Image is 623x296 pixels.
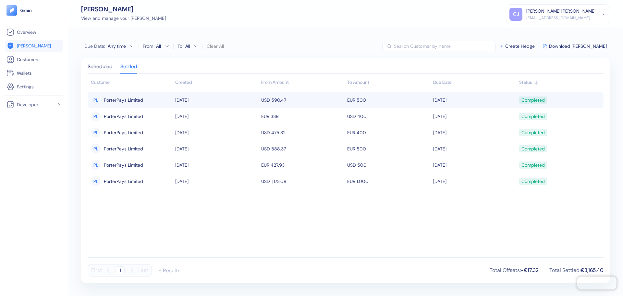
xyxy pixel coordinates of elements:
[104,160,143,171] span: PorterPays Limited
[549,44,607,48] span: Download [PERSON_NAME]
[91,176,101,186] div: PL
[138,264,148,277] button: Last
[432,141,518,157] td: [DATE]
[84,43,105,49] span: Due Date :
[91,160,101,170] div: PL
[490,266,539,274] div: Total Offsets :
[6,83,61,91] a: Settings
[174,108,260,124] td: [DATE]
[346,76,432,89] th: To Amount
[260,108,346,124] td: EUR 339
[260,157,346,173] td: EUR 427.93
[91,95,101,105] div: PL
[6,42,61,50] a: [PERSON_NAME]
[84,43,135,49] button: Due Date:Any time
[17,84,34,90] span: Settings
[81,15,166,22] div: View and manage your [PERSON_NAME]
[175,79,258,86] div: Sort ascending
[104,111,143,122] span: PorterPays Limited
[260,141,346,157] td: USD 588.37
[346,108,432,124] td: USD 400
[260,173,346,189] td: USD 1,173.08
[580,267,604,274] span: €3,165.40
[108,43,127,49] div: Any time
[20,8,32,13] img: logo
[91,144,101,154] div: PL
[519,79,600,86] div: Sort ascending
[88,76,174,89] th: Customer
[81,6,166,12] div: [PERSON_NAME]
[499,44,535,48] button: Create Hedge
[91,111,101,121] div: PL
[549,266,604,274] div: Total Settled :
[521,267,539,274] span: -€17.32
[432,157,518,173] td: [DATE]
[174,141,260,157] td: [DATE]
[88,64,113,73] div: Scheduled
[17,101,38,108] span: Developer
[17,70,32,76] span: Wallets
[346,124,432,141] td: EUR 400
[521,143,545,154] div: Completed
[346,92,432,108] td: EUR 500
[394,41,496,51] input: Search Customer by name
[432,92,518,108] td: [DATE]
[346,173,432,189] td: EUR 1,000
[521,111,545,122] div: Completed
[177,44,182,48] label: To
[104,143,143,154] span: PorterPays Limited
[143,44,153,48] label: From
[260,92,346,108] td: USD 590.47
[91,264,102,277] button: First
[521,176,545,187] div: Completed
[6,28,61,36] a: Overview
[526,8,595,15] div: [PERSON_NAME] [PERSON_NAME]
[91,128,101,137] div: PL
[521,95,545,106] div: Completed
[260,76,346,89] th: From Amount
[104,176,143,187] span: PorterPays Limited
[104,127,143,138] span: PorterPays Limited
[505,44,535,48] span: Create Hedge
[346,157,432,173] td: USD 500
[432,124,518,141] td: [DATE]
[526,15,595,21] div: [EMAIL_ADDRESS][DOMAIN_NAME]
[174,92,260,108] td: [DATE]
[17,56,40,63] span: Customers
[174,124,260,141] td: [DATE]
[120,64,137,73] div: Settled
[158,267,180,274] div: 6 Results
[174,157,260,173] td: [DATE]
[346,141,432,157] td: EUR 500
[509,8,522,21] div: CJ
[433,79,516,86] div: Sort ascending
[260,124,346,141] td: USD 475.32
[543,44,607,48] button: Download [PERSON_NAME]
[6,69,61,77] a: Wallets
[174,173,260,189] td: [DATE]
[104,95,143,106] span: PorterPays Limited
[17,29,36,35] span: Overview
[184,41,199,51] button: To
[521,127,545,138] div: Completed
[521,160,545,171] div: Completed
[17,43,51,49] span: [PERSON_NAME]
[6,56,61,63] a: Customers
[6,5,17,16] img: logo-tablet-V2.svg
[432,108,518,124] td: [DATE]
[154,41,169,51] button: From
[432,173,518,189] td: [DATE]
[577,277,617,290] iframe: Chatra live chat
